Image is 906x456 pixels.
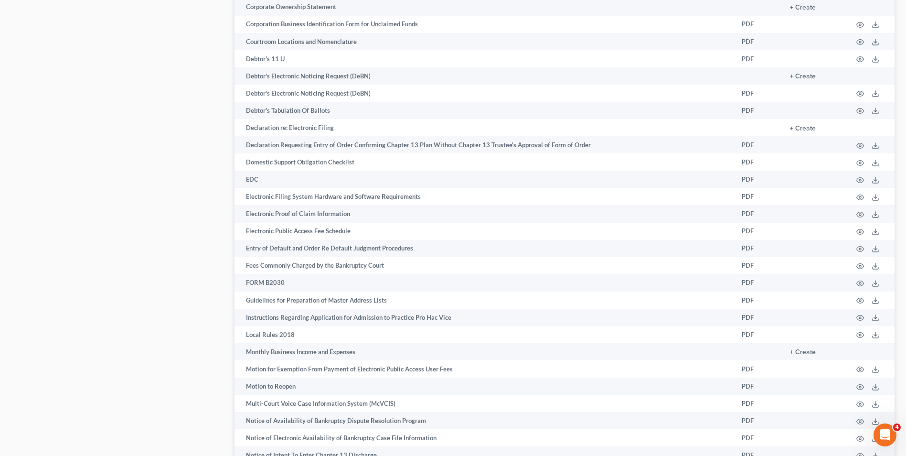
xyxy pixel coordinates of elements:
[734,360,782,378] td: PDF
[234,429,734,446] td: Notice of Electronic Availability of Bankruptcy Case File Information
[234,171,734,188] td: EDC
[734,240,782,257] td: PDF
[734,205,782,222] td: PDF
[234,50,734,67] td: Debtor's 11 U
[734,274,782,292] td: PDF
[234,378,734,395] td: Motion to Reopen
[234,360,734,378] td: Motion for Exemption From Payment of Electronic Public Access User Fees
[734,50,782,67] td: PDF
[734,395,782,412] td: PDF
[734,412,782,429] td: PDF
[790,4,816,11] button: + Create
[234,309,734,326] td: Instructions Regarding Application for Admission to Practice Pro Hac Vice
[734,171,782,188] td: PDF
[234,326,734,343] td: Local Rules 2018
[734,85,782,102] td: PDF
[234,16,734,33] td: Corporation Business Identification Form for Unclaimed Funds
[234,395,734,412] td: Multi-Court Voice Case Information System (McVCIS)
[790,125,816,132] button: + Create
[234,153,734,171] td: Domestic Support Obligation Checklist
[234,67,734,85] td: Debtor's Electronic Noticing Request (DeBN)
[734,309,782,326] td: PDF
[790,349,816,356] button: + Create
[234,136,734,153] td: Declaration Requesting Entry of Order Confirming Chapter 13 Plan Without Chapter 13 Trustee's App...
[734,292,782,309] td: PDF
[234,102,734,119] td: Debtor's Tabulation Of Ballots
[234,85,734,102] td: Debtor's Electronic Noticing Request (DeBN)
[234,257,734,274] td: Fees Commonly Charged by the Bankruptcy Court
[234,343,734,360] td: Monthly Business Income and Expenses
[234,292,734,309] td: Guidelines for Preparation of Master Address Lists
[734,223,782,240] td: PDF
[234,188,734,205] td: Electronic Filing System Hardware and Software Requirements
[734,102,782,119] td: PDF
[734,16,782,33] td: PDF
[234,33,734,50] td: Courtroom Locations and Nomenclature
[734,188,782,205] td: PDF
[734,378,782,395] td: PDF
[234,240,734,257] td: Entry of Default and Order Re Default Judgment Procedures
[893,423,901,431] span: 4
[734,136,782,153] td: PDF
[734,326,782,343] td: PDF
[234,274,734,292] td: FORM B2030
[734,429,782,446] td: PDF
[790,73,816,80] button: + Create
[234,119,734,136] td: Declaration re: Electronic Filing
[234,223,734,240] td: Electronic Public Access Fee Schedule
[734,257,782,274] td: PDF
[874,423,896,446] iframe: Intercom live chat
[234,205,734,222] td: Electronic Proof of Claim Information
[234,412,734,429] td: Notice of Availability of Bankruptcy Dispute Resolution Program
[734,33,782,50] td: PDF
[734,153,782,171] td: PDF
